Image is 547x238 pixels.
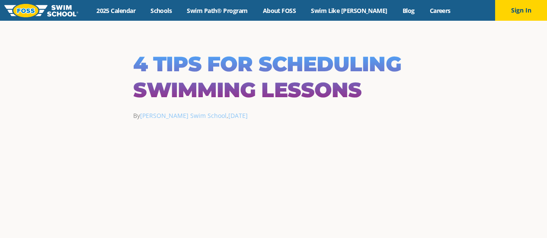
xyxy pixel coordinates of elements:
[4,4,78,17] img: FOSS Swim School Logo
[227,111,248,120] span: ,
[422,6,458,15] a: Careers
[140,111,227,120] a: [PERSON_NAME] Swim School
[255,6,304,15] a: About FOSS
[133,51,414,103] h1: 4 Tips for Scheduling Swimming Lessons
[228,111,248,120] a: [DATE]
[89,6,143,15] a: 2025 Calendar
[179,6,255,15] a: Swim Path® Program
[395,6,422,15] a: Blog
[143,6,179,15] a: Schools
[133,111,227,120] span: By
[304,6,395,15] a: Swim Like [PERSON_NAME]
